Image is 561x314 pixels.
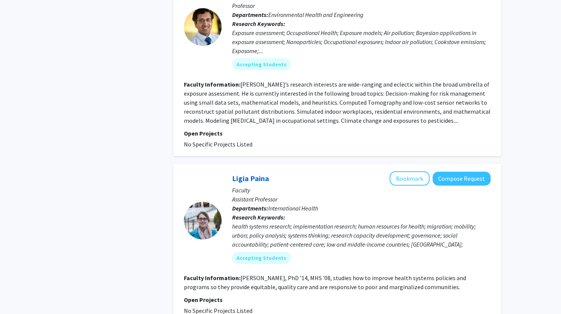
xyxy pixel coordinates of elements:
b: Research Keywords: [232,20,285,27]
div: health systems research; implementation research; human resources for health; migration; mobility... [232,222,491,258]
div: Exposure assessment; Occupational Health; Exposure models; Air pollution; Bayesian applications i... [232,28,491,55]
p: Faculty [232,186,491,195]
b: Faculty Information: [184,81,240,88]
button: Compose Request to Ligia Paina [433,172,491,186]
mat-chip: Accepting Students [232,252,291,264]
span: International Health [268,204,318,212]
p: Professor [232,1,491,10]
span: Environmental Health and Engineering [268,11,364,18]
p: Open Projects [184,295,491,304]
fg-read-more: [PERSON_NAME]’s research interests are wide-ranging and eclectic within the broad umbrella of exp... [184,81,491,124]
iframe: Chat [6,280,32,308]
p: Assistant Professor [232,195,491,204]
b: Departments: [232,204,268,212]
fg-read-more: [PERSON_NAME], PhD '14, MHS '08, studies how to improve health systems policies and programs so t... [184,274,466,291]
b: Departments: [232,11,268,18]
b: Faculty Information: [184,274,240,282]
b: Research Keywords: [232,213,285,221]
button: Add Ligia Paina to Bookmarks [390,171,430,186]
a: Ligia Paina [232,174,269,183]
mat-chip: Accepting Students [232,58,291,70]
span: No Specific Projects Listed [184,140,252,148]
p: Open Projects [184,129,491,138]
